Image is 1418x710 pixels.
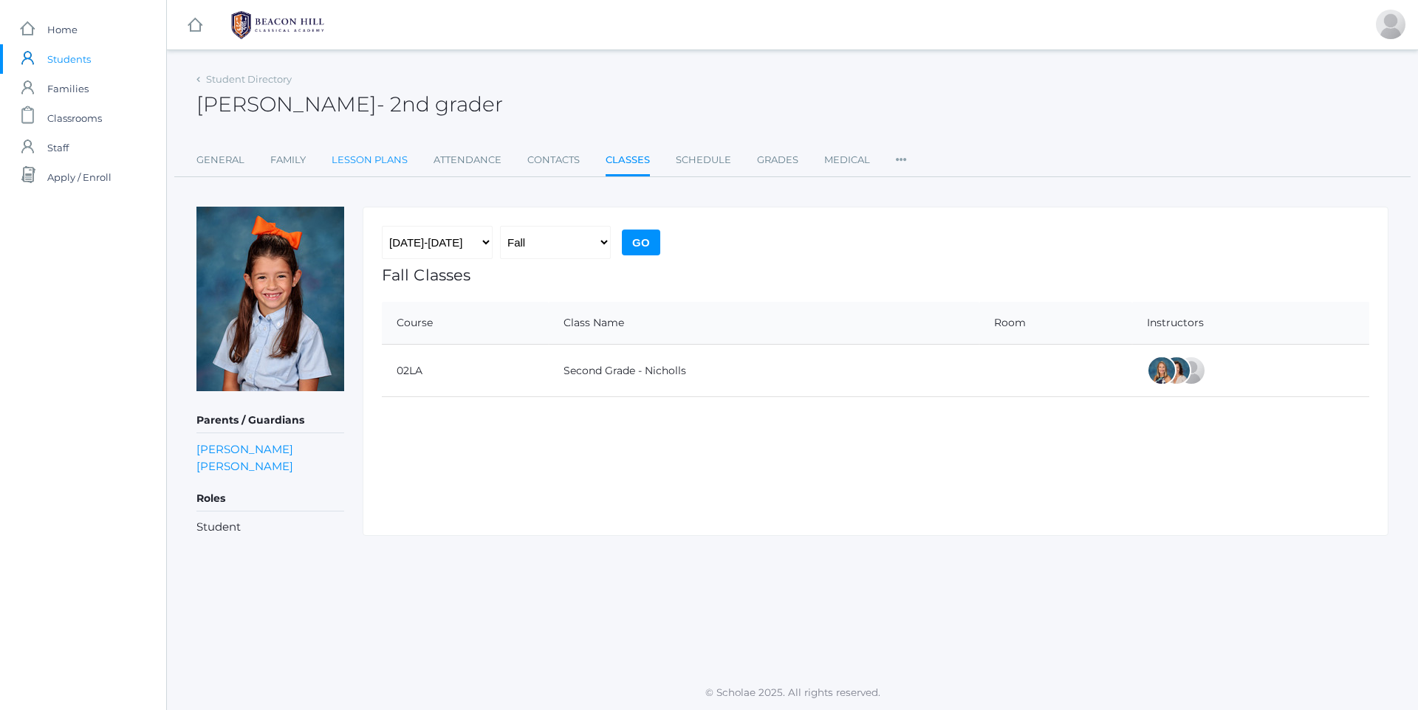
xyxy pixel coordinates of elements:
a: General [196,145,244,175]
th: Room [979,302,1133,345]
h1: Fall Classes [382,266,1369,283]
span: Students [47,44,91,74]
a: Attendance [434,145,501,175]
img: Alexandra Benson [196,207,344,391]
span: - 2nd grader [377,92,503,117]
th: Course [382,302,549,345]
a: [PERSON_NAME] [196,458,293,475]
span: Home [47,15,78,44]
span: Apply / Enroll [47,162,112,192]
div: Sarah Armstrong [1176,356,1206,385]
span: Classrooms [47,103,102,133]
input: Go [622,230,660,255]
a: Contacts [527,145,580,175]
a: [PERSON_NAME] [196,441,293,458]
a: Second Grade - Nicholls [564,364,686,377]
div: Courtney Nicholls [1147,356,1176,385]
h5: Parents / Guardians [196,408,344,433]
p: © Scholae 2025. All rights reserved. [167,685,1418,700]
a: Schedule [676,145,731,175]
th: Class Name [549,302,979,345]
a: Lesson Plans [332,145,408,175]
li: Student [196,519,344,536]
img: 1_BHCALogos-05.png [222,7,333,44]
th: Instructors [1132,302,1369,345]
div: Vanessa Benson [1376,10,1405,39]
span: Families [47,74,89,103]
h2: [PERSON_NAME] [196,93,503,116]
a: Family [270,145,306,175]
a: Classes [606,145,650,177]
span: Staff [47,133,69,162]
h5: Roles [196,486,344,511]
a: Medical [824,145,870,175]
a: Grades [757,145,798,175]
div: Cari Burke [1162,356,1191,385]
a: Student Directory [206,73,292,85]
td: 02LA [382,345,549,397]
